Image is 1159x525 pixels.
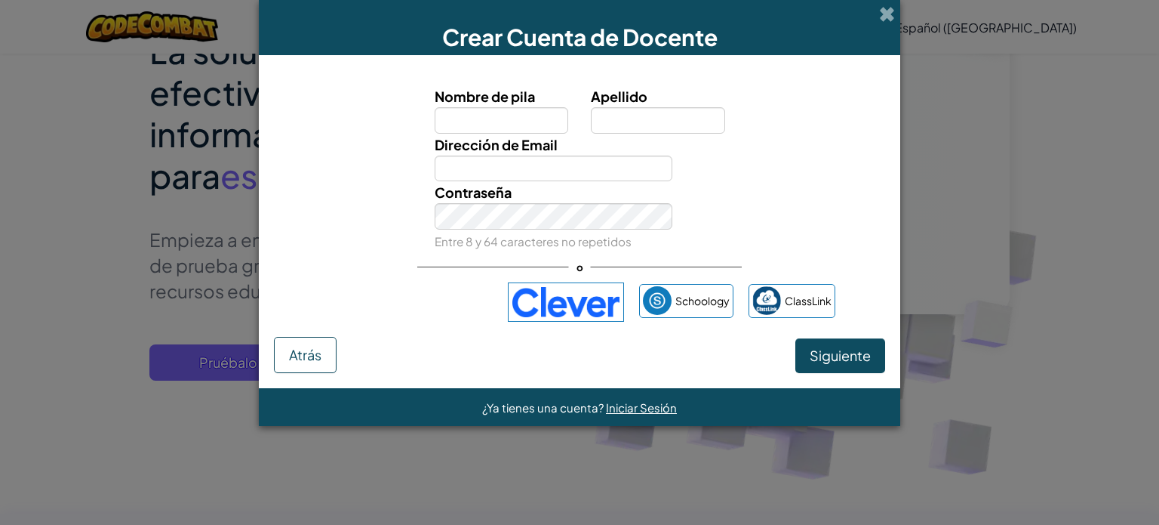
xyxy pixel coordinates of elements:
[317,286,500,319] iframe: Botón Iniciar sesión con Google
[752,286,781,315] img: classlink-logo-small.png
[442,23,718,51] span: Crear Cuenta de Docente
[435,136,558,153] span: Dirección de Email
[795,338,885,373] button: Siguiente
[810,347,871,364] span: Siguiente
[508,283,624,322] img: clever-logo-blue.png
[606,400,677,415] a: Iniciar Sesión
[643,286,672,315] img: schoology.png
[675,290,730,312] span: Schoology
[435,234,632,249] small: Entre 8 y 64 caracteres no repetidos
[482,400,606,415] span: ¿Ya tienes una cuenta?
[289,346,321,363] span: Atrás
[274,337,337,373] button: Atrás
[785,290,832,312] span: ClassLink
[435,184,512,201] span: Contraseña
[569,256,591,278] span: o
[435,88,535,105] span: Nombre de pila
[591,88,647,105] span: Apellido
